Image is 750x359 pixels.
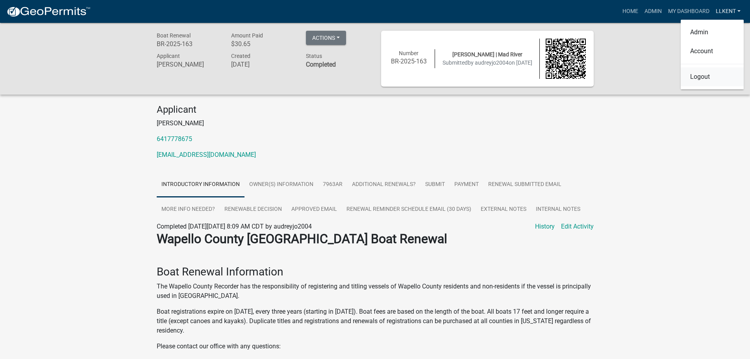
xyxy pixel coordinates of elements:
p: Boat registrations expire on [DATE], every three years (starting in [DATE]). Boat fees are based ... [157,307,594,335]
a: Renewal Submitted Email [483,172,566,197]
span: Submitted on [DATE] [443,60,532,66]
h4: Applicant [157,104,594,115]
span: by audreyjo2004 [468,60,509,66]
img: QR code [546,39,586,79]
a: Home [619,4,641,19]
a: Submit [420,172,450,197]
a: 6417778675 [157,135,192,143]
a: 7963AR [318,172,347,197]
a: Payment [450,172,483,197]
p: [PERSON_NAME] [157,119,594,128]
a: Renewable Decision [220,197,287,222]
a: History [535,222,555,231]
span: Amount Paid [231,32,263,39]
h6: $30.65 [231,40,294,48]
a: Renewal Reminder Schedule Email (30 Days) [342,197,476,222]
p: The Wapello County Recorder has the responsibility of registering and titling vessels of Wapello ... [157,282,594,301]
p: Please contact our office with any questions: [157,342,594,351]
span: Created [231,53,250,59]
a: More Info Needed? [157,197,220,222]
h3: Boat Renewal Information [157,265,594,279]
h6: BR-2025-163 [389,58,429,65]
a: Introductory Information [157,172,244,197]
h6: [DATE] [231,61,294,68]
h6: [PERSON_NAME] [157,61,220,68]
span: [PERSON_NAME] | Mad River [452,51,522,58]
a: Logout [681,67,744,86]
h6: BR-2025-163 [157,40,220,48]
a: Account [681,42,744,61]
a: Admin [681,23,744,42]
a: [EMAIL_ADDRESS][DOMAIN_NAME] [157,151,256,158]
span: Status [306,53,322,59]
a: External Notes [476,197,531,222]
a: Owner(s) Information [244,172,318,197]
span: Completed [DATE][DATE] 8:09 AM CDT by audreyjo2004 [157,223,312,230]
span: Applicant [157,53,180,59]
div: llkent [681,20,744,89]
strong: Completed [306,61,336,68]
a: Admin [641,4,665,19]
strong: Wapello County [GEOGRAPHIC_DATA] Boat Renewal [157,231,447,246]
a: Internal Notes [531,197,585,222]
span: Number [399,50,419,56]
span: Boat Renewal [157,32,191,39]
button: Actions [306,31,346,45]
a: llkent [713,4,744,19]
a: Additional Renewals? [347,172,420,197]
a: My Dashboard [665,4,713,19]
a: Edit Activity [561,222,594,231]
a: Approved Email [287,197,342,222]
